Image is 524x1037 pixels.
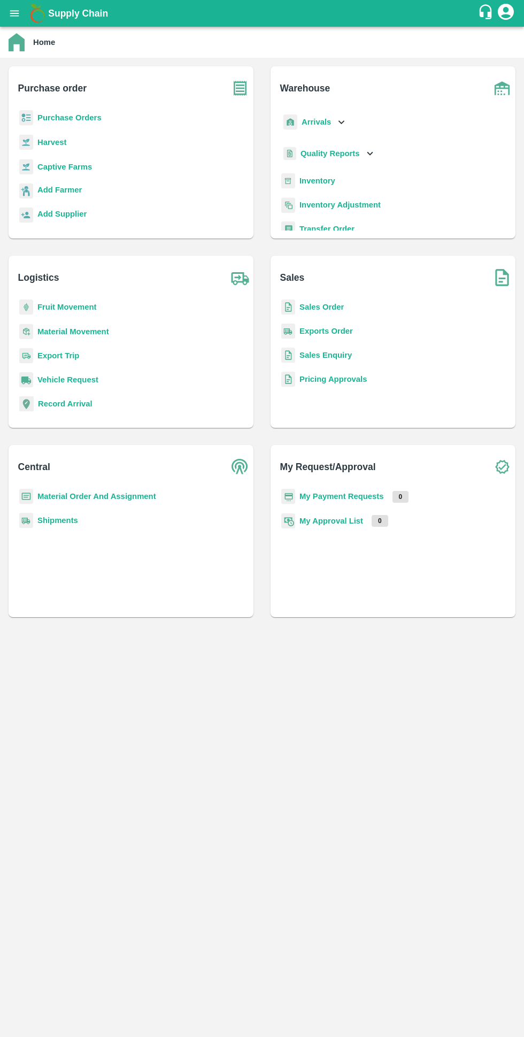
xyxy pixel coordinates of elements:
a: Supply Chain [48,6,477,21]
b: Arrivals [302,118,331,126]
a: Vehicle Request [37,375,98,384]
button: open drawer [2,1,27,26]
a: My Payment Requests [299,492,384,501]
a: Transfer Order [299,225,355,233]
a: Inventory Adjustment [299,201,381,209]
img: payment [281,489,295,504]
div: Quality Reports [281,143,376,165]
img: approval [281,513,295,529]
a: Exports Order [299,327,353,335]
img: check [489,454,515,480]
a: Sales Order [299,303,344,311]
p: 0 [392,491,409,503]
img: sales [281,372,295,387]
a: Purchase Orders [37,113,102,122]
img: sales [281,299,295,315]
img: whTransfer [281,221,295,237]
img: centralMaterial [19,489,33,504]
a: Inventory [299,176,335,185]
img: whArrival [283,114,297,130]
img: truck [227,264,253,291]
img: supplier [19,208,33,223]
img: shipments [281,324,295,339]
img: soSales [489,264,515,291]
img: farmer [19,183,33,199]
a: Add Supplier [37,208,87,222]
img: sales [281,348,295,363]
a: Export Trip [37,351,79,360]
img: inventory [281,197,295,213]
b: Home [33,38,55,47]
img: warehouse [489,75,515,102]
img: central [227,454,253,480]
b: Add Farmer [37,186,82,194]
b: Logistics [18,270,59,285]
img: whInventory [281,173,295,189]
a: Fruit Movement [37,303,97,311]
b: Central [18,459,50,474]
b: Quality Reports [300,149,360,158]
b: Purchase order [18,81,87,96]
b: Warehouse [280,81,330,96]
b: Supply Chain [48,8,108,19]
img: fruit [19,299,33,315]
img: shipments [19,513,33,528]
img: harvest [19,159,33,175]
img: harvest [19,134,33,150]
p: 0 [372,515,388,527]
a: Captive Farms [37,163,92,171]
img: recordArrival [19,396,34,411]
img: purchase [227,75,253,102]
b: Add Supplier [37,210,87,218]
b: Sales [280,270,305,285]
img: delivery [19,348,33,364]
a: Material Order And Assignment [37,492,156,501]
div: account of current user [496,2,515,25]
div: Arrivals [281,110,348,134]
a: Harvest [37,138,66,147]
img: qualityReport [283,147,296,160]
img: vehicle [19,372,33,388]
img: logo [27,3,48,24]
a: Sales Enquiry [299,351,352,359]
a: Add Farmer [37,184,82,198]
img: reciept [19,110,33,126]
b: My Request/Approval [280,459,376,474]
div: customer-support [477,4,496,23]
a: Pricing Approvals [299,375,367,383]
a: Material Movement [37,327,109,336]
a: Shipments [37,516,78,525]
a: Record Arrival [38,400,93,408]
a: My Approval List [299,517,363,525]
img: material [19,324,33,340]
img: home [9,33,25,51]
